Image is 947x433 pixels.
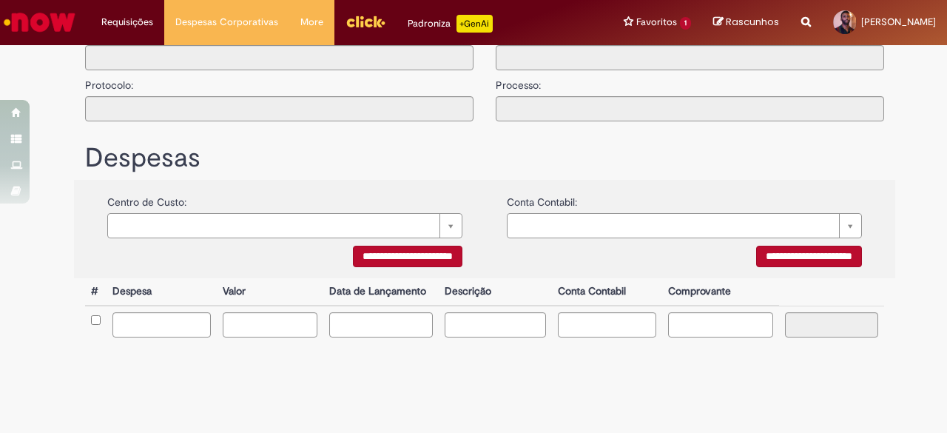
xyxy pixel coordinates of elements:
span: More [300,15,323,30]
th: Conta Contabil [552,278,662,306]
img: ServiceNow [1,7,78,37]
span: 1 [680,17,691,30]
th: Despesa [107,278,217,306]
span: Despesas Corporativas [175,15,278,30]
span: Favoritos [636,15,677,30]
a: Rascunhos [713,16,779,30]
th: Comprovante [662,278,780,306]
label: Conta Contabil: [507,187,577,209]
label: Protocolo: [85,70,133,93]
label: Centro de Custo: [107,187,186,209]
img: click_logo_yellow_360x200.png [346,10,385,33]
p: +GenAi [456,15,493,33]
th: Data de Lançamento [323,278,439,306]
a: Limpar campo {0} [107,213,462,238]
div: Padroniza [408,15,493,33]
h1: Despesas [85,144,884,173]
th: Descrição [439,278,551,306]
label: Processo: [496,70,541,93]
th: Valor [217,278,323,306]
span: Rascunhos [726,15,779,29]
a: Limpar campo {0} [507,213,862,238]
span: Requisições [101,15,153,30]
span: [PERSON_NAME] [861,16,936,28]
th: # [85,278,107,306]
